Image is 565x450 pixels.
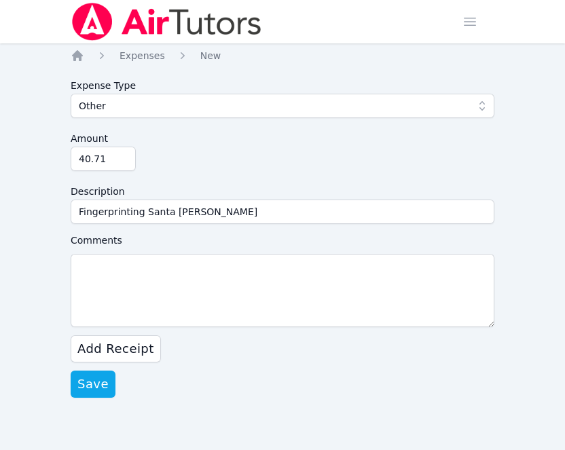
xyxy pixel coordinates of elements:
[71,335,161,362] button: Add Receipt
[120,49,165,62] a: Expenses
[79,98,106,114] span: Other
[71,49,494,62] nav: Breadcrumb
[71,94,494,118] button: Other
[77,339,154,358] span: Add Receipt
[120,50,165,61] span: Expenses
[71,371,115,398] button: Save
[71,3,263,41] img: Air Tutors
[200,49,221,62] a: New
[71,232,494,248] label: Comments
[77,375,109,394] span: Save
[71,179,494,200] label: Description
[200,50,221,61] span: New
[71,73,494,94] label: Expense Type
[71,126,494,147] label: Amount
